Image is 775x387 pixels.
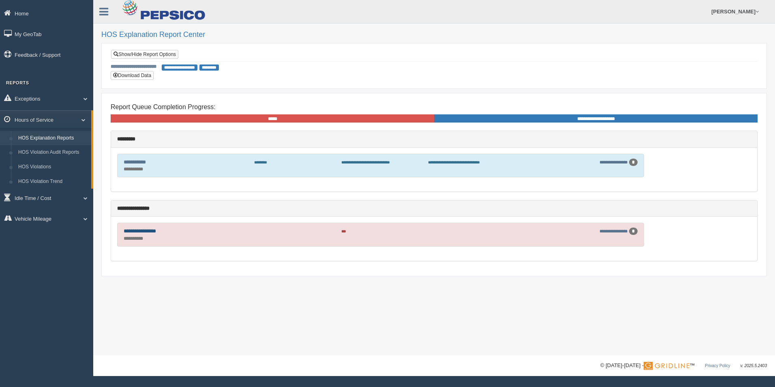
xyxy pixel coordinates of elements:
a: HOS Violation Trend [15,174,91,189]
a: Privacy Policy [705,363,730,368]
a: Show/Hide Report Options [111,50,178,59]
h2: HOS Explanation Report Center [101,31,767,39]
span: v. 2025.5.2403 [741,363,767,368]
a: HOS Explanation Reports [15,131,91,146]
div: © [DATE]-[DATE] - ™ [600,361,767,370]
h4: Report Queue Completion Progress: [111,103,758,111]
img: Gridline [644,362,689,370]
a: HOS Violations [15,160,91,174]
button: Download Data [111,71,154,80]
a: HOS Violation Audit Reports [15,145,91,160]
